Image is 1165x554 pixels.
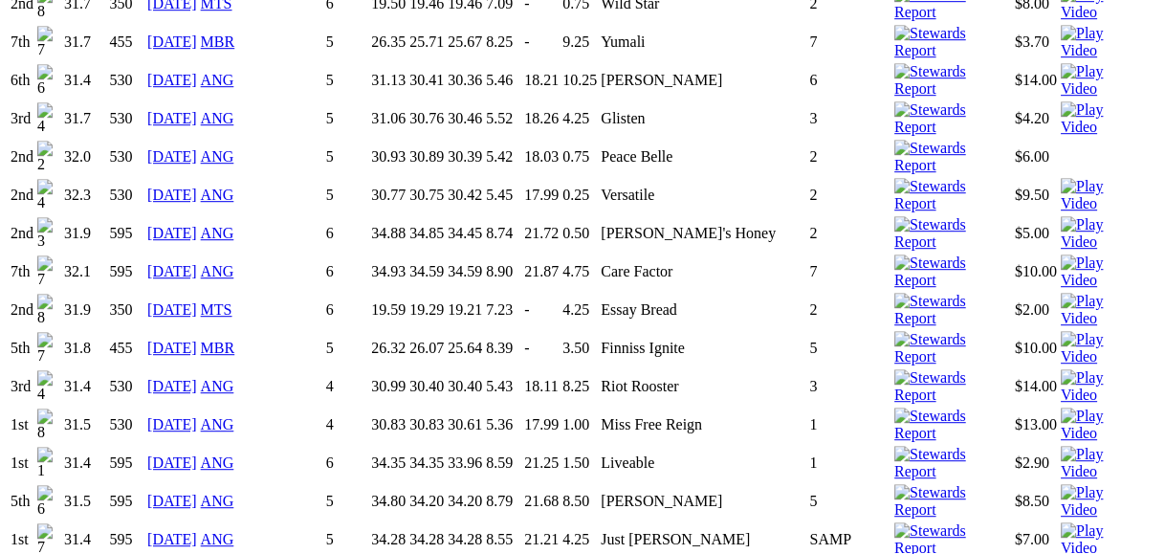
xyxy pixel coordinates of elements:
[63,407,107,443] td: 31.5
[325,139,369,175] td: 5
[894,63,1011,98] img: Stewards Report
[1061,119,1143,135] a: View replay
[37,102,60,135] img: 4
[447,330,483,366] td: 25.64
[523,407,560,443] td: 17.99
[370,483,407,520] td: 34.80
[37,26,60,58] img: 7
[447,483,483,520] td: 34.20
[1014,139,1058,175] td: $6.00
[447,368,483,405] td: 30.40
[201,416,234,432] a: ANG
[561,483,598,520] td: 8.50
[600,445,806,481] td: Liveable
[809,254,891,290] td: 7
[63,139,107,175] td: 32.0
[1061,348,1143,365] a: View replay
[600,215,806,252] td: [PERSON_NAME]'s Honey
[201,340,235,356] a: MBR
[485,445,521,481] td: 8.59
[63,100,107,137] td: 31.7
[894,255,1011,289] img: Stewards Report
[523,330,560,366] td: -
[325,100,369,137] td: 5
[325,24,369,60] td: 5
[10,215,34,252] td: 2nd
[10,292,34,328] td: 2nd
[1061,216,1143,251] img: Play Video
[147,110,197,126] a: [DATE]
[201,225,234,241] a: ANG
[894,293,1011,327] img: Stewards Report
[600,292,806,328] td: Essay Bread
[109,407,145,443] td: 530
[894,369,1011,404] img: Stewards Report
[408,62,445,99] td: 30.41
[37,217,60,250] img: 3
[147,263,197,279] a: [DATE]
[63,292,107,328] td: 31.9
[370,292,407,328] td: 19.59
[485,24,521,60] td: 8.25
[147,493,197,509] a: [DATE]
[325,62,369,99] td: 5
[447,407,483,443] td: 30.61
[485,139,521,175] td: 5.42
[809,483,891,520] td: 5
[447,62,483,99] td: 30.36
[523,215,560,252] td: 21.72
[1014,62,1058,99] td: $14.00
[201,148,234,165] a: ANG
[370,407,407,443] td: 30.83
[63,330,107,366] td: 31.8
[561,445,598,481] td: 1.50
[325,292,369,328] td: 6
[1014,24,1058,60] td: $3.70
[63,24,107,60] td: 31.7
[1014,254,1058,290] td: $10.00
[894,484,1011,519] img: Stewards Report
[523,24,560,60] td: -
[894,140,1011,174] img: Stewards Report
[485,100,521,137] td: 5.52
[325,215,369,252] td: 6
[325,368,369,405] td: 4
[600,62,806,99] td: [PERSON_NAME]
[408,445,445,481] td: 34.35
[561,139,598,175] td: 0.75
[523,483,560,520] td: 21.68
[370,445,407,481] td: 34.35
[809,330,891,366] td: 5
[485,62,521,99] td: 5.46
[370,177,407,213] td: 30.77
[370,215,407,252] td: 34.88
[109,292,145,328] td: 350
[1061,63,1143,98] img: Play Video
[600,368,806,405] td: Riot Rooster
[325,483,369,520] td: 5
[37,409,60,441] img: 8
[10,407,34,443] td: 1st
[109,177,145,213] td: 530
[1061,42,1143,58] a: View replay
[523,100,560,137] td: 18.26
[1014,407,1058,443] td: $13.00
[523,292,560,328] td: -
[485,292,521,328] td: 7.23
[1061,80,1143,97] a: View replay
[147,148,197,165] a: [DATE]
[370,24,407,60] td: 26.35
[809,177,891,213] td: 2
[561,254,598,290] td: 4.75
[37,332,60,365] img: 7
[109,139,145,175] td: 530
[63,177,107,213] td: 32.3
[370,62,407,99] td: 31.13
[408,139,445,175] td: 30.89
[1061,387,1143,403] a: View replay
[408,24,445,60] td: 25.71
[10,24,34,60] td: 7th
[894,178,1011,212] img: Stewards Report
[63,445,107,481] td: 31.4
[809,62,891,99] td: 6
